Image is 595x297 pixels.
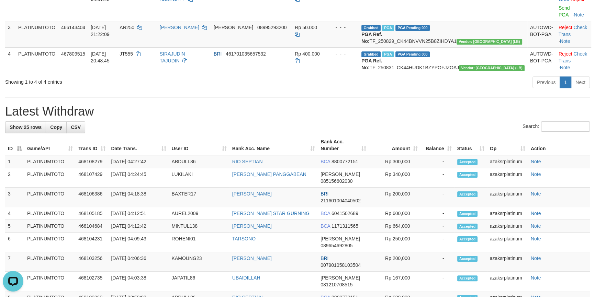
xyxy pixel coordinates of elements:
[169,207,229,220] td: AUREL2009
[24,155,76,168] td: PLATINUMTOTO
[5,47,15,74] td: 4
[3,3,23,23] button: Open LiveChat chat widget
[321,191,328,197] span: BRI
[361,58,382,70] b: PGA Ref. No:
[457,224,478,229] span: Accepted
[120,25,134,30] span: AN250
[5,252,24,272] td: 7
[556,47,591,74] td: · ·
[232,171,306,177] a: [PERSON_NAME] PANGGABEAN
[76,188,108,207] td: 468106386
[556,21,591,47] td: · ·
[454,135,487,155] th: Status: activate to sort column ascending
[369,135,420,155] th: Amount: activate to sort column ascending
[369,188,420,207] td: Rp 200,000
[361,51,381,57] span: Grabbed
[487,233,528,252] td: azaksrplatinum
[321,256,328,261] span: BRI
[420,233,454,252] td: -
[361,32,382,44] b: PGA Ref. No:
[457,211,478,217] span: Accepted
[369,220,420,233] td: Rp 664,000
[76,168,108,188] td: 468107429
[169,220,229,233] td: MINTUL138
[559,51,572,57] a: Reject
[61,51,85,57] span: 467809515
[169,188,229,207] td: BAXTER17
[5,21,15,47] td: 3
[321,282,352,287] span: Copy 081210708515 to clipboard
[457,191,478,197] span: Accepted
[160,51,185,63] a: SIRAJUDIN TAJUDIN
[487,155,528,168] td: azaksrplatinum
[531,223,541,229] a: Note
[108,220,169,233] td: [DATE] 04:12:42
[321,236,360,241] span: [PERSON_NAME]
[108,155,169,168] td: [DATE] 04:27:42
[559,5,570,17] a: Send PGA
[527,21,556,47] td: AUTOWD-BOT-PGA
[66,121,85,133] a: CSV
[420,188,454,207] td: -
[108,252,169,272] td: [DATE] 04:06:36
[420,155,454,168] td: -
[232,223,272,229] a: [PERSON_NAME]
[420,168,454,188] td: -
[76,155,108,168] td: 468108279
[457,172,478,178] span: Accepted
[76,135,108,155] th: Trans ID: activate to sort column ascending
[108,272,169,291] td: [DATE] 04:03:38
[531,275,541,281] a: Note
[318,135,369,155] th: Bank Acc. Number: activate to sort column ascending
[226,51,266,57] span: Copy 461701035657532 to clipboard
[295,25,317,30] span: Rp 50.000
[459,65,525,71] span: Vendor URL: https://dashboard.q2checkout.com/secure
[169,135,229,155] th: User ID: activate to sort column ascending
[5,220,24,233] td: 5
[571,76,590,88] a: Next
[369,207,420,220] td: Rp 600,000
[160,25,199,30] a: [PERSON_NAME]
[169,252,229,272] td: KAMOUNG23
[359,47,527,74] td: TF_250831_CK44HUDK1BZYPOFJZOAJ
[369,155,420,168] td: Rp 300,000
[24,233,76,252] td: PLATINUMTOTO
[108,233,169,252] td: [DATE] 04:09:43
[108,135,169,155] th: Date Trans.: activate to sort column ascending
[487,272,528,291] td: azaksrplatinum
[330,24,356,31] div: - - -
[24,220,76,233] td: PLATINUMTOTO
[382,51,394,57] span: Marked by azaksrplatinum
[420,207,454,220] td: -
[359,21,527,47] td: TF_250829_CK44BNVVN25B8ZIHDYA1
[24,272,76,291] td: PLATINUMTOTO
[457,275,478,281] span: Accepted
[257,25,287,30] span: Copy 08995293200 to clipboard
[10,124,42,130] span: Show 25 rows
[5,105,590,118] h1: Latest Withdraw
[169,233,229,252] td: ROHENI01
[361,25,381,31] span: Grabbed
[457,236,478,242] span: Accepted
[531,171,541,177] a: Note
[5,168,24,188] td: 2
[395,51,430,57] span: PGA Pending
[15,47,58,74] td: PLATINUMTOTO
[527,47,556,74] td: AUTOWD-BOT-PGA
[574,12,584,17] a: Note
[321,262,361,268] span: Copy 007901058103504 to clipboard
[76,272,108,291] td: 468102735
[369,252,420,272] td: Rp 200,000
[330,50,356,57] div: - - -
[24,252,76,272] td: PLATINUMTOTO
[420,220,454,233] td: -
[232,159,263,164] a: RIO SEPTIAN
[5,233,24,252] td: 6
[229,135,318,155] th: Bank Acc. Name: activate to sort column ascending
[76,220,108,233] td: 468104684
[24,168,76,188] td: PLATINUMTOTO
[232,256,272,261] a: [PERSON_NAME]
[232,275,260,281] a: UBAIDILLAH
[5,135,24,155] th: ID: activate to sort column descending
[91,51,110,63] span: [DATE] 20:48:45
